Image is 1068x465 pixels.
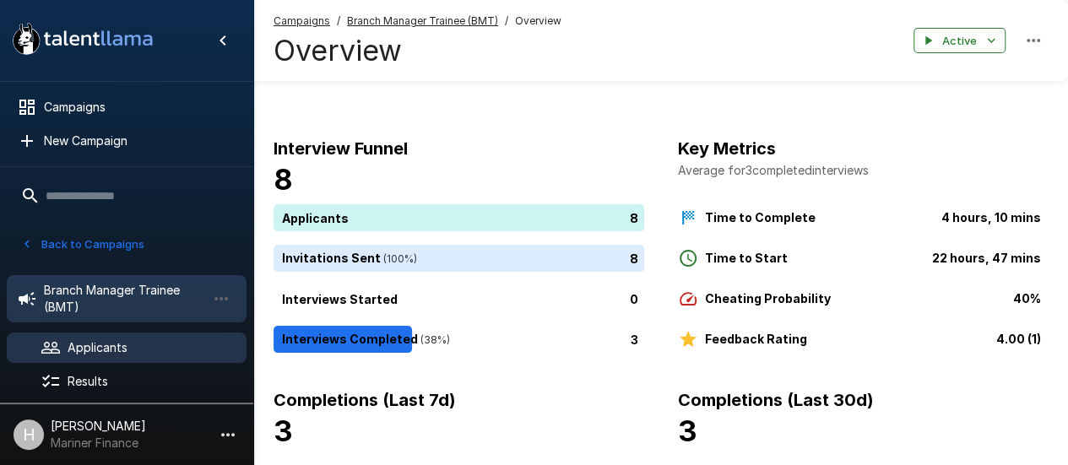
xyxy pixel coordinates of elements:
[631,331,638,349] p: 3
[274,138,408,159] b: Interview Funnel
[274,390,456,410] b: Completions (Last 7d)
[678,138,776,159] b: Key Metrics
[630,209,638,227] p: 8
[941,210,1041,224] b: 4 hours, 10 mins
[705,210,816,224] b: Time to Complete
[705,251,788,265] b: Time to Start
[630,250,638,268] p: 8
[678,162,1049,179] p: Average for 3 completed interviews
[996,332,1041,346] b: 4.00 (1)
[630,290,638,308] p: 0
[678,390,874,410] b: Completions (Last 30d)
[274,162,293,197] b: 8
[274,33,561,68] h4: Overview
[705,291,831,305] b: Cheating Probability
[932,251,1041,265] b: 22 hours, 47 mins
[913,28,1006,54] button: Active
[678,414,697,448] b: 3
[274,414,293,448] b: 3
[1013,291,1041,305] b: 40%
[705,332,807,346] b: Feedback Rating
